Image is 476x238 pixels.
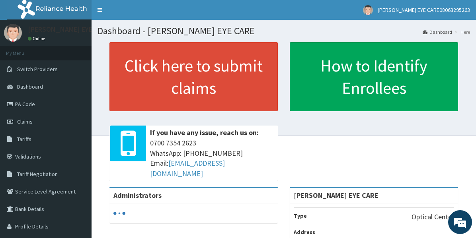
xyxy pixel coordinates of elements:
[113,191,162,200] b: Administrators
[17,135,31,143] span: Tariffs
[453,29,470,35] li: Here
[150,138,274,179] span: 0700 7354 2623 WhatsApp: [PHONE_NUMBER] Email:
[290,42,458,111] a: How to Identify Enrollees
[150,128,259,137] b: If you have any issue, reach us on:
[294,212,307,219] b: Type
[28,26,149,33] p: [PERSON_NAME] EYE CARE08063295263
[28,36,47,41] a: Online
[294,228,315,236] b: Address
[17,66,58,73] span: Switch Providers
[98,26,470,36] h1: Dashboard - [PERSON_NAME] EYE CARE
[4,24,22,42] img: User Image
[423,29,452,35] a: Dashboard
[150,159,225,178] a: [EMAIL_ADDRESS][DOMAIN_NAME]
[17,118,33,125] span: Claims
[378,6,470,14] span: [PERSON_NAME] EYE CARE08063295263
[17,83,43,90] span: Dashboard
[109,42,278,111] a: Click here to submit claims
[17,170,58,178] span: Tariff Negotiation
[412,212,454,222] p: Optical Center
[294,191,378,200] strong: [PERSON_NAME] EYE CARE
[113,207,125,219] svg: audio-loading
[363,5,373,15] img: User Image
